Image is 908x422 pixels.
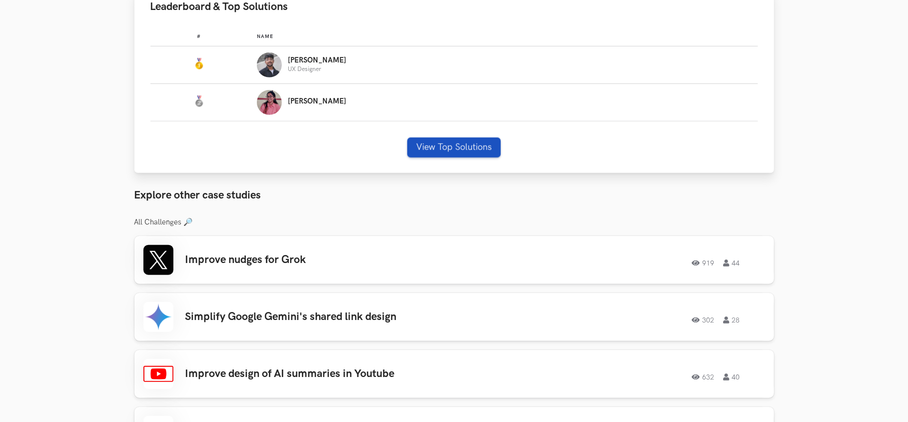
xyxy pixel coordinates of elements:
span: 632 [692,373,715,380]
h3: Improve nudges for Grok [185,253,469,266]
h3: Improve design of AI summaries in Youtube [185,367,469,380]
img: Silver Medal [193,95,205,107]
span: Name [257,33,273,39]
h3: Explore other case studies [134,189,774,202]
a: Improve design of AI summaries in Youtube63240 [134,350,774,398]
h3: Simplify Google Gemini's shared link design [185,310,469,323]
p: [PERSON_NAME] [288,56,346,64]
button: View Top Solutions [407,137,501,157]
img: Gold Medal [193,58,205,70]
a: Simplify Google Gemini's shared link design30228 [134,293,774,341]
span: 40 [724,373,740,380]
span: 44 [724,259,740,266]
table: Leaderboard [150,25,758,121]
h3: All Challenges 🔎 [134,218,774,227]
img: Profile photo [257,90,282,115]
span: 919 [692,259,715,266]
a: Improve nudges for Grok91944 [134,236,774,284]
p: UX Designer [288,66,346,72]
span: # [197,33,201,39]
img: Profile photo [257,52,282,77]
span: 302 [692,316,715,323]
div: Leaderboard & Top Solutions [134,22,774,173]
span: 28 [724,316,740,323]
p: [PERSON_NAME] [288,97,346,105]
